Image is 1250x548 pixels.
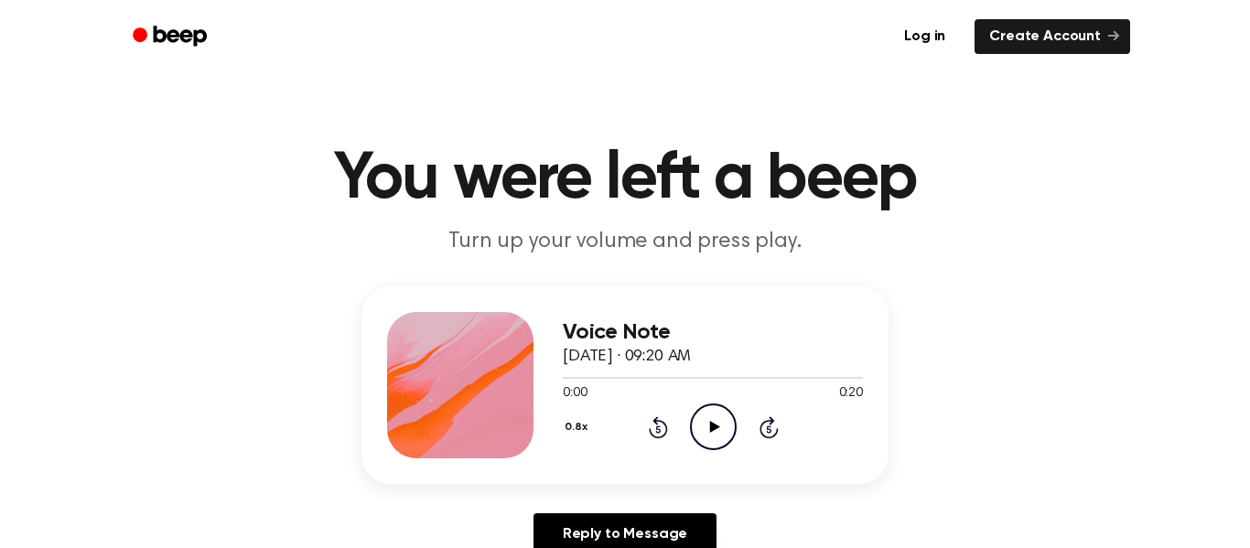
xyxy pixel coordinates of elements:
button: 0.8x [563,412,594,443]
a: Log in [886,16,964,58]
span: 0:00 [563,384,587,403]
h3: Voice Note [563,320,863,345]
span: 0:20 [839,384,863,403]
a: Create Account [975,19,1130,54]
span: [DATE] · 09:20 AM [563,349,691,365]
a: Beep [120,19,223,55]
h1: You were left a beep [156,146,1094,212]
p: Turn up your volume and press play. [274,227,976,257]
